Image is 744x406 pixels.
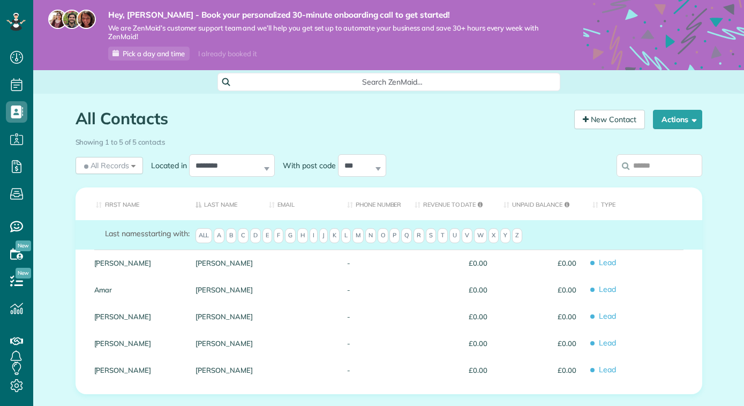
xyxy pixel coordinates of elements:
[48,10,67,29] img: maria-72a9807cf96188c08ef61303f053569d2e2a8a1cde33d635c8a3ac13582a053d.jpg
[592,253,694,272] span: Lead
[77,10,96,29] img: michelle-19f622bdf1676172e81f8f8fba1fb50e276960ebfe0243fe18214015130c80e4.jpg
[401,228,412,243] span: Q
[250,228,261,243] span: D
[196,286,253,294] a: [PERSON_NAME]
[341,228,351,243] span: L
[82,160,130,171] span: All Records
[196,340,253,347] a: [PERSON_NAME]
[76,110,566,127] h1: All Contacts
[426,228,436,243] span: S
[297,228,308,243] span: H
[76,187,188,220] th: First Name: activate to sort column ascending
[415,313,487,320] span: £0.00
[592,280,694,299] span: Lead
[76,133,702,147] div: Showing 1 to 5 of 5 contacts
[94,313,180,320] a: [PERSON_NAME]
[653,110,702,129] button: Actions
[196,366,253,374] a: [PERSON_NAME]
[474,228,487,243] span: W
[574,110,645,129] a: New Contact
[94,259,180,267] a: [PERSON_NAME]
[365,228,376,243] span: N
[108,10,551,20] strong: Hey, [PERSON_NAME] - Book your personalized 30-minute onboarding call to get started!
[503,286,576,294] span: £0.00
[592,334,694,352] span: Lead
[16,240,31,251] span: New
[489,228,499,243] span: X
[503,313,576,320] span: £0.00
[94,366,180,374] a: [PERSON_NAME]
[592,360,694,379] span: Lead
[339,357,407,384] div: -
[329,228,340,243] span: K
[503,366,576,374] span: £0.00
[339,250,407,276] div: -
[503,259,576,267] span: £0.00
[495,187,584,220] th: Unpaid Balance: activate to sort column ascending
[196,259,253,267] a: [PERSON_NAME]
[407,187,495,220] th: Revenue to Date: activate to sort column ascending
[94,340,180,347] a: [PERSON_NAME]
[415,259,487,267] span: £0.00
[378,228,388,243] span: O
[310,228,318,243] span: I
[187,187,261,220] th: Last Name: activate to sort column descending
[214,228,224,243] span: A
[196,228,213,243] span: All
[94,286,180,294] a: Amar
[339,276,407,303] div: -
[238,228,249,243] span: C
[592,307,694,326] span: Lead
[62,10,81,29] img: jorge-587dff0eeaa6aab1f244e6dc62b8924c3b6ad411094392a53c71c6c4a576187d.jpg
[339,303,407,330] div: -
[105,229,145,238] span: Last names
[16,268,31,279] span: New
[500,228,510,243] span: Y
[389,228,400,243] span: P
[143,160,189,171] label: Located in
[415,366,487,374] span: £0.00
[503,340,576,347] span: £0.00
[339,187,407,220] th: Phone number: activate to sort column ascending
[285,228,296,243] span: G
[108,47,190,61] a: Pick a day and time
[274,228,283,243] span: F
[415,340,487,347] span: £0.00
[108,24,551,42] span: We are ZenMaid’s customer support team and we’ll help you get set up to automate your business an...
[415,286,487,294] span: £0.00
[352,228,364,243] span: M
[449,228,460,243] span: U
[319,228,328,243] span: J
[275,160,338,171] label: With post code
[192,47,263,61] div: I already booked it
[123,49,185,58] span: Pick a day and time
[261,187,339,220] th: Email: activate to sort column ascending
[339,330,407,357] div: -
[196,313,253,320] a: [PERSON_NAME]
[414,228,424,243] span: R
[262,228,272,243] span: E
[584,187,702,220] th: Type: activate to sort column ascending
[105,228,190,239] label: starting with:
[462,228,472,243] span: V
[438,228,448,243] span: T
[512,228,522,243] span: Z
[226,228,236,243] span: B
